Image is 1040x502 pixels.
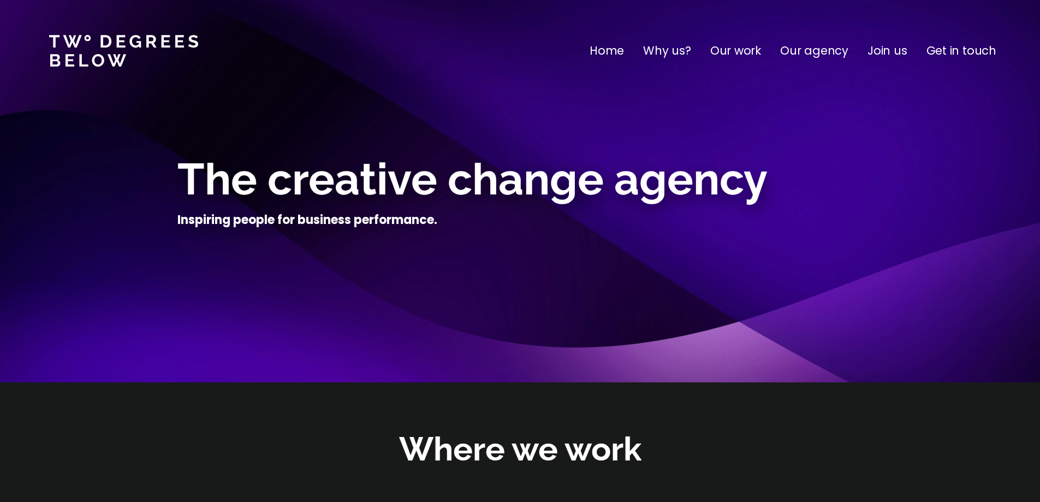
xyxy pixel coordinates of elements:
a: Our work [710,42,761,60]
h6: We're smart cookies… [843,372,1018,388]
a: Cookie policy [843,433,901,446]
a: Join us [867,42,907,60]
span: The creative change agency [177,153,768,205]
p: We use cookies to improve your experience by analysing our website traffic and performance. [843,394,1018,446]
a: Home [590,42,624,60]
h2: Where we work [399,427,641,471]
h4: Inspiring people for business performance. [177,212,437,228]
a: Get in touch [926,42,996,60]
a: Our agency [780,42,848,60]
span: Read our . [843,420,991,446]
a: Why us? [643,42,691,60]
